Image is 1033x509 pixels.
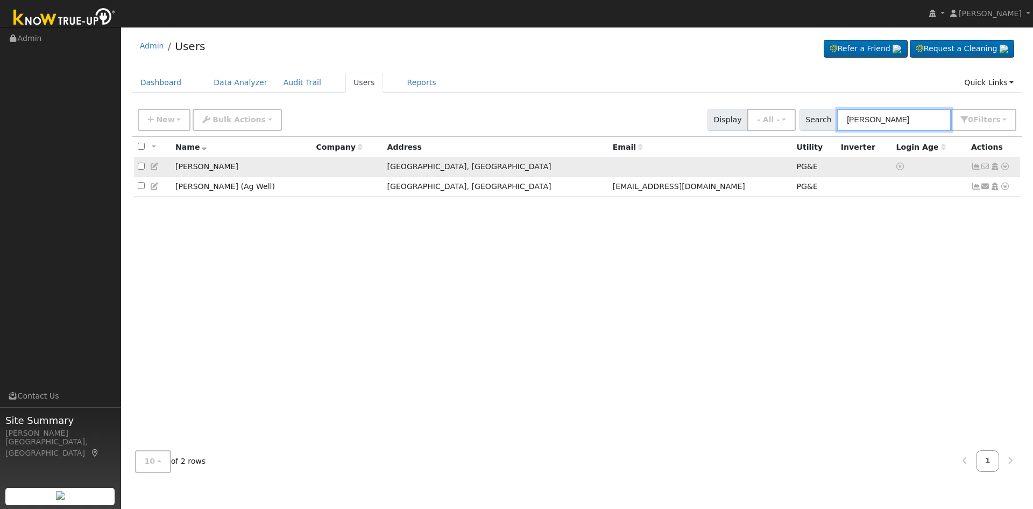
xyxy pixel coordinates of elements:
[799,109,838,131] span: Search
[797,182,818,191] span: PG&E
[172,157,313,177] td: [PERSON_NAME]
[971,162,981,171] a: Show Graph
[1000,45,1008,53] img: retrieve
[797,142,833,153] div: Utility
[56,491,65,500] img: retrieve
[8,6,121,30] img: Know True-Up
[213,115,266,124] span: Bulk Actions
[910,40,1014,58] a: Request a Cleaning
[973,115,1001,124] span: Filter
[1000,161,1010,172] a: Other actions
[150,182,160,191] a: Edit User
[275,73,329,93] a: Audit Trail
[1000,181,1010,192] a: Other actions
[5,436,115,459] div: [GEOGRAPHIC_DATA], [GEOGRAPHIC_DATA]
[156,115,174,124] span: New
[707,109,748,131] span: Display
[150,162,160,171] a: Edit User
[971,142,1016,153] div: Actions
[971,182,981,191] a: Show Graph
[990,182,1000,191] a: Login As
[175,143,207,151] span: Name
[5,413,115,428] span: Site Summary
[613,182,745,191] span: [EMAIL_ADDRESS][DOMAIN_NAME]
[135,450,171,472] button: 10
[135,450,206,472] span: of 2 rows
[747,109,796,131] button: - All -
[140,41,164,50] a: Admin
[132,73,190,93] a: Dashboard
[951,109,1016,131] button: 0Filters
[387,142,605,153] div: Address
[824,40,908,58] a: Refer a Friend
[5,428,115,439] div: [PERSON_NAME]
[90,449,100,457] a: Map
[316,143,363,151] span: Company name
[981,181,990,192] a: whittakerranch5722@outlook.com
[996,115,1000,124] span: s
[893,45,901,53] img: retrieve
[384,157,609,177] td: [GEOGRAPHIC_DATA], [GEOGRAPHIC_DATA]
[896,143,946,151] span: Days since last login
[959,9,1022,18] span: [PERSON_NAME]
[981,163,990,170] i: No email address
[193,109,281,131] button: Bulk Actions
[399,73,444,93] a: Reports
[837,109,951,131] input: Search
[145,457,155,465] span: 10
[172,177,313,197] td: [PERSON_NAME] (Ag Well)
[990,162,1000,171] a: Login As
[976,450,1000,471] a: 1
[797,162,818,171] span: PG&E
[206,73,275,93] a: Data Analyzer
[138,109,191,131] button: New
[345,73,383,93] a: Users
[956,73,1022,93] a: Quick Links
[613,143,643,151] span: Email
[896,162,906,171] a: No login access
[175,40,205,53] a: Users
[384,177,609,197] td: [GEOGRAPHIC_DATA], [GEOGRAPHIC_DATA]
[841,142,889,153] div: Inverter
